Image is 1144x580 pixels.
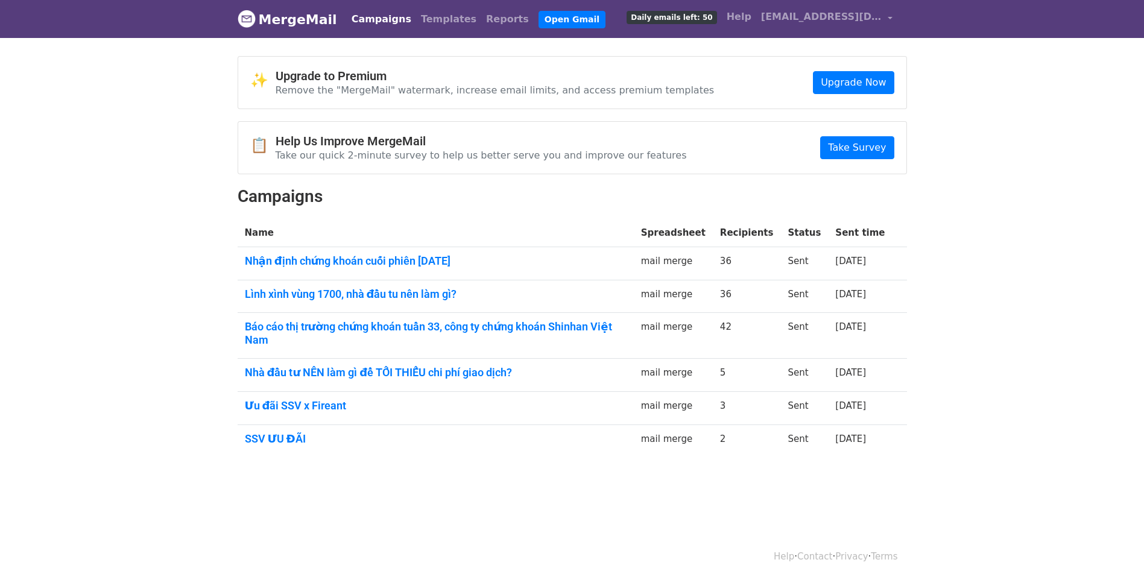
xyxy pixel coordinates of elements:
[713,219,781,247] th: Recipients
[722,5,756,29] a: Help
[780,219,828,247] th: Status
[780,247,828,280] td: Sent
[634,313,713,359] td: mail merge
[780,424,828,457] td: Sent
[713,247,781,280] td: 36
[780,280,828,313] td: Sent
[245,366,627,379] a: Nhà đầu tư NÊN làm gì để TỐI THIẾU chi phí giao dịch?
[481,7,534,31] a: Reports
[756,5,897,33] a: [EMAIL_ADDRESS][DOMAIN_NAME]
[828,219,892,247] th: Sent time
[797,551,832,562] a: Contact
[835,551,868,562] a: Privacy
[250,137,276,154] span: 📋
[820,136,894,159] a: Take Survey
[713,359,781,392] td: 5
[835,256,866,266] a: [DATE]
[713,392,781,425] td: 3
[835,321,866,332] a: [DATE]
[276,134,687,148] h4: Help Us Improve MergeMail
[245,432,627,446] a: SSV ƯU ĐÃI
[238,186,907,207] h2: Campaigns
[238,219,634,247] th: Name
[780,392,828,425] td: Sent
[622,5,721,29] a: Daily emails left: 50
[634,219,713,247] th: Spreadsheet
[238,7,337,32] a: MergeMail
[813,71,894,94] a: Upgrade Now
[761,10,882,24] span: [EMAIL_ADDRESS][DOMAIN_NAME]
[634,359,713,392] td: mail merge
[634,424,713,457] td: mail merge
[539,11,605,28] a: Open Gmail
[871,551,897,562] a: Terms
[835,289,866,300] a: [DATE]
[774,551,794,562] a: Help
[835,433,866,444] a: [DATE]
[276,84,715,96] p: Remove the "MergeMail" watermark, increase email limits, and access premium templates
[634,392,713,425] td: mail merge
[245,320,627,346] a: Báo cáo thị trường chứng khoán tuần 33, công ty chứng khoán Shinhan Việt Nam
[276,149,687,162] p: Take our quick 2-minute survey to help us better serve you and improve our features
[835,367,866,378] a: [DATE]
[634,280,713,313] td: mail merge
[713,280,781,313] td: 36
[835,400,866,411] a: [DATE]
[634,247,713,280] td: mail merge
[276,69,715,83] h4: Upgrade to Premium
[780,313,828,359] td: Sent
[238,10,256,28] img: MergeMail logo
[627,11,716,24] span: Daily emails left: 50
[347,7,416,31] a: Campaigns
[250,72,276,89] span: ✨
[713,313,781,359] td: 42
[245,254,627,268] a: Nhận định chứng khoán cuối phiên [DATE]
[245,399,627,412] a: Ưu đãi SSV x Fireant
[780,359,828,392] td: Sent
[713,424,781,457] td: 2
[245,288,627,301] a: Lình xình vùng 1700, nhà đầu tu nên làm gì?
[416,7,481,31] a: Templates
